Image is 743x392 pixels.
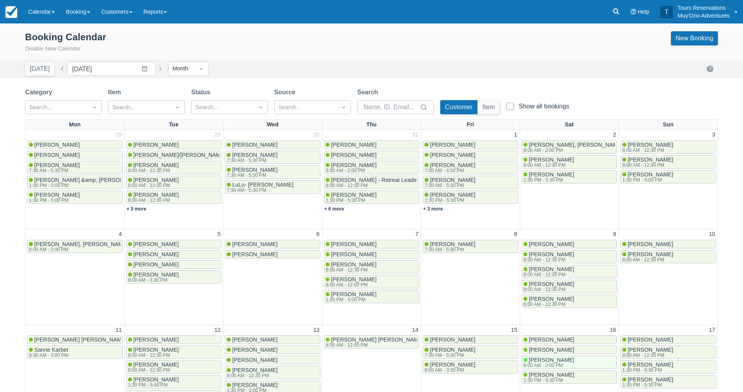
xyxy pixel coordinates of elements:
[25,62,54,76] button: [DATE]
[25,88,55,97] label: Category
[29,247,127,252] div: 8:00 AM - 2:00 PM
[611,131,618,139] a: 2
[213,131,222,139] a: 29
[331,276,376,282] span: [PERSON_NAME]
[430,347,475,353] span: [PERSON_NAME]
[529,156,574,163] span: [PERSON_NAME]
[324,250,419,259] a: [PERSON_NAME]
[128,278,177,282] div: 8:00 AM - 3:30 PM
[331,261,376,268] span: [PERSON_NAME]
[134,361,179,368] span: [PERSON_NAME]
[257,103,264,111] span: Dropdown icon
[324,140,419,149] a: [PERSON_NAME]
[522,240,617,248] a: [PERSON_NAME]
[126,240,221,248] a: [PERSON_NAME]
[430,142,475,148] span: [PERSON_NAME]
[117,230,123,239] a: 4
[326,168,375,173] div: 8:00 AM - 2:00 PM
[524,148,670,153] div: 8:00 AM - 2:00 PM
[324,275,419,288] a: [PERSON_NAME]8:00 AM - 12:00 PM
[331,152,376,158] span: [PERSON_NAME]
[563,120,575,130] a: Sat
[126,191,221,204] a: [PERSON_NAME]8:00 AM - 12:30 PM
[622,368,672,372] div: 1:30 PM - 5:30 PM
[324,335,419,349] a: [PERSON_NAME] [PERSON_NAME]8:00 AM - 12:00 PM
[27,140,123,149] a: [PERSON_NAME]
[423,161,518,174] a: [PERSON_NAME]7:00 AM - 4:00 PM
[620,170,716,183] a: [PERSON_NAME]1:30 PM - 5:00 PM
[628,251,673,257] span: [PERSON_NAME]
[363,100,418,114] input: Name, ID, Email...
[126,360,221,374] a: [PERSON_NAME]8:00 AM - 12:30 PM
[707,326,717,334] a: 17
[126,375,221,388] a: [PERSON_NAME]1:30 PM - 5:30 PM
[232,336,278,343] span: [PERSON_NAME]
[326,268,375,272] div: 8:00 AM - 12:30 PM
[127,206,146,212] a: + 3 more
[631,9,636,14] i: Help
[410,326,420,334] a: 14
[232,182,293,188] span: LuLu- [PERSON_NAME]
[34,152,80,158] span: [PERSON_NAME]
[134,272,179,278] span: [PERSON_NAME]
[524,287,573,292] div: 8:00 AM - 12:30 PM
[529,241,574,247] span: [PERSON_NAME]
[620,345,716,359] a: [PERSON_NAME]8:00 AM - 12:30 PM
[678,12,730,20] p: Muy'Ono Adventures
[425,168,474,173] div: 7:00 AM - 4:00 PM
[529,251,574,257] span: [PERSON_NAME]
[522,370,617,384] a: [PERSON_NAME]1:30 PM - 5:30 PM
[357,88,381,97] label: Search
[25,45,81,53] button: Disable New Calendar
[622,353,672,358] div: 8:00 AM - 12:30 PM
[524,163,573,167] div: 8:00 AM - 12:30 PM
[331,251,376,257] span: [PERSON_NAME]
[134,152,417,158] span: [PERSON_NAME]/[PERSON_NAME]; [PERSON_NAME]/[PERSON_NAME]; [PERSON_NAME]/[PERSON_NAME]
[126,260,221,269] a: [PERSON_NAME]
[710,131,717,139] a: 3
[524,178,573,182] div: 1:30 PM - 5:30 PM
[430,192,475,198] span: [PERSON_NAME]
[232,142,278,148] span: [PERSON_NAME]
[620,140,716,154] a: [PERSON_NAME]8:00 AM - 12:30 PM
[27,335,123,344] a: [PERSON_NAME] [PERSON_NAME]
[126,176,221,189] a: [PERSON_NAME]8:00 AM - 12:30 PM
[522,335,617,344] a: [PERSON_NAME]
[34,142,80,148] span: [PERSON_NAME]
[126,270,221,284] a: [PERSON_NAME]8:00 AM - 3:30 PM
[620,360,716,374] a: [PERSON_NAME]1:30 PM - 5:30 PM
[324,206,344,212] a: + 6 more
[128,183,177,188] div: 8:00 AM - 12:30 PM
[232,357,278,363] span: [PERSON_NAME]
[620,250,716,263] a: [PERSON_NAME]8:00 AM - 12:30 PM
[108,88,124,97] label: Item
[326,297,375,302] div: 1:30 PM - 5:00 PM
[326,343,422,347] div: 8:00 AM - 12:00 PM
[232,382,278,388] span: [PERSON_NAME]
[126,161,221,174] a: [PERSON_NAME]8:00 AM - 12:30 PM
[608,326,618,334] a: 16
[324,260,419,273] a: [PERSON_NAME]8:00 AM - 12:30 PM
[265,120,280,130] a: Wed
[331,177,418,183] span: [PERSON_NAME] - Retreat Leader
[622,178,672,182] div: 1:30 PM - 5:00 PM
[620,240,716,248] a: [PERSON_NAME]
[628,361,673,368] span: [PERSON_NAME]
[34,336,127,343] span: [PERSON_NAME] [PERSON_NAME]
[529,171,574,178] span: [PERSON_NAME]
[324,290,419,303] a: [PERSON_NAME]1:30 PM - 5:00 PM
[628,347,673,353] span: [PERSON_NAME]
[225,345,320,354] a: [PERSON_NAME]
[423,345,518,359] a: [PERSON_NAME]7:30 AM - 5:30 PM
[27,240,123,253] a: [PERSON_NAME], [PERSON_NAME]8:00 AM - 2:00 PM
[622,383,672,387] div: 1:30 PM - 5:30 PM
[114,326,123,334] a: 11
[274,88,298,97] label: Source
[423,140,518,149] a: [PERSON_NAME]
[529,336,574,343] span: [PERSON_NAME]
[529,266,574,272] span: [PERSON_NAME]
[25,31,106,43] div: Booking Calendar
[134,261,179,268] span: [PERSON_NAME]
[331,241,376,247] span: [PERSON_NAME]
[519,102,569,110] div: Show all bookings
